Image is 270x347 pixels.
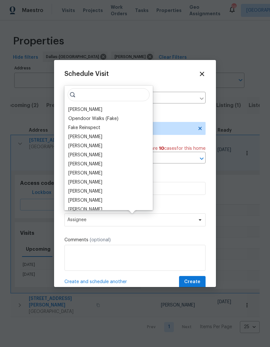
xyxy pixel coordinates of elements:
[68,188,102,195] div: [PERSON_NAME]
[68,143,102,149] div: [PERSON_NAME]
[68,179,102,185] div: [PERSON_NAME]
[68,134,102,140] div: [PERSON_NAME]
[198,70,206,78] span: Close
[68,170,102,176] div: [PERSON_NAME]
[90,238,111,242] span: (optional)
[68,206,102,213] div: [PERSON_NAME]
[159,146,164,151] span: 10
[139,145,206,152] span: There are case s for this home
[68,197,102,204] div: [PERSON_NAME]
[197,154,206,163] button: Open
[64,85,206,92] label: Home
[179,276,206,288] button: Create
[184,278,200,286] span: Create
[68,106,102,113] div: [PERSON_NAME]
[68,115,118,122] div: Opendoor Walks (Fake)
[64,279,127,285] span: Create and schedule another
[67,217,194,222] span: Assignee
[68,152,102,158] div: [PERSON_NAME]
[64,71,109,77] span: Schedule Visit
[68,125,100,131] div: Fake Reinspect
[68,161,102,167] div: [PERSON_NAME]
[64,237,206,243] label: Comments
